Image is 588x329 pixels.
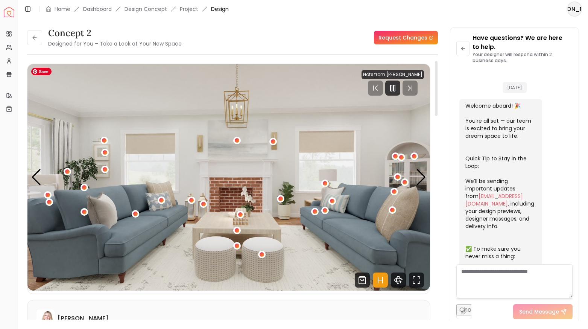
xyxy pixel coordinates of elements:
[503,82,527,93] span: [DATE]
[355,273,370,288] svg: Shop Products from this design
[362,70,424,79] div: Note from [PERSON_NAME]
[473,52,573,64] p: Your designer will respond within 2 business days.
[48,27,182,39] h3: concept 2
[83,5,112,13] a: Dashboard
[568,2,581,16] span: [PERSON_NAME]
[4,7,14,17] img: Spacejoy Logo
[58,314,108,323] h6: [PERSON_NAME]
[211,5,229,13] span: Design
[27,64,430,291] img: Design Render 2
[27,64,430,291] div: Carousel
[465,192,523,207] a: [EMAIL_ADDRESS][DOMAIN_NAME]
[55,5,70,13] a: Home
[4,7,14,17] a: Spacejoy
[27,64,430,291] div: 2 / 5
[180,5,198,13] a: Project
[31,169,41,186] div: Previous slide
[416,169,426,186] div: Next slide
[374,31,438,44] a: Request Changes
[46,5,229,13] nav: breadcrumb
[473,34,573,52] p: Have questions? We are here to help.
[48,40,182,47] small: Designed for You – Take a Look at Your New Space
[409,273,424,288] svg: Fullscreen
[373,273,388,288] svg: Hotspots Toggle
[125,5,167,13] li: Design Concept
[567,2,582,17] button: [PERSON_NAME]
[31,68,52,75] span: Save
[388,84,397,93] svg: Pause
[36,309,55,327] img: Hannah James
[391,273,406,288] svg: 360 View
